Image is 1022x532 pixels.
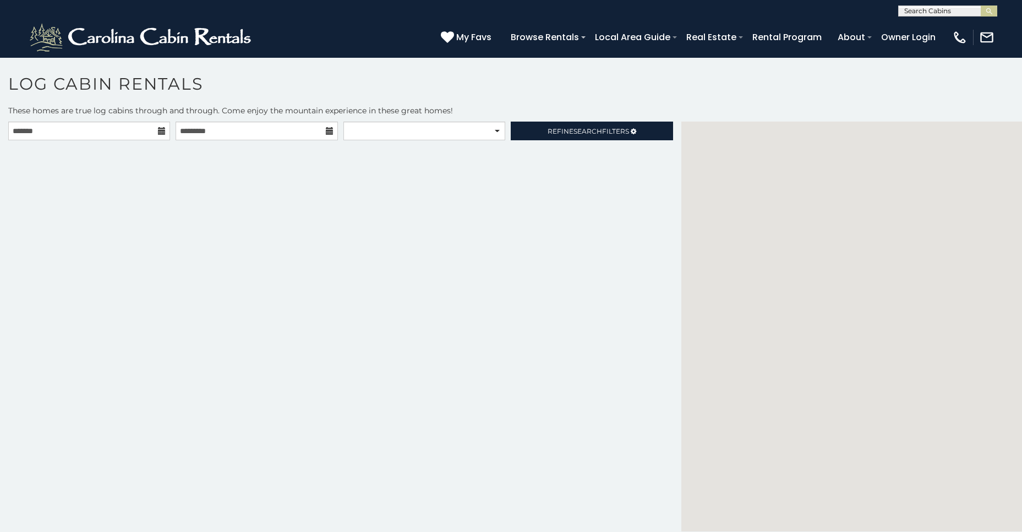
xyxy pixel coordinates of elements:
[952,30,968,45] img: phone-regular-white.png
[832,28,871,47] a: About
[28,21,256,54] img: White-1-2.png
[681,28,742,47] a: Real Estate
[548,127,629,135] span: Refine Filters
[876,28,941,47] a: Owner Login
[589,28,676,47] a: Local Area Guide
[441,30,494,45] a: My Favs
[573,127,602,135] span: Search
[979,30,994,45] img: mail-regular-white.png
[511,122,673,140] a: RefineSearchFilters
[747,28,827,47] a: Rental Program
[505,28,584,47] a: Browse Rentals
[456,30,491,44] span: My Favs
